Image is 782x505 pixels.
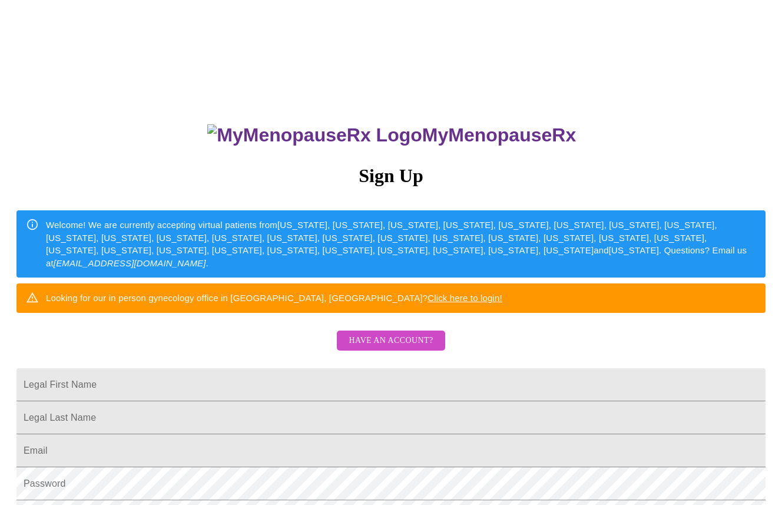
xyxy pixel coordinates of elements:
[349,334,433,348] span: Have an account?
[46,287,502,309] div: Looking for our in person gynecology office in [GEOGRAPHIC_DATA], [GEOGRAPHIC_DATA]?
[16,165,766,187] h3: Sign Up
[54,258,206,268] em: [EMAIL_ADDRESS][DOMAIN_NAME]
[337,331,445,351] button: Have an account?
[207,124,422,146] img: MyMenopauseRx Logo
[428,293,502,303] a: Click here to login!
[334,344,448,354] a: Have an account?
[46,214,756,274] div: Welcome! We are currently accepting virtual patients from [US_STATE], [US_STATE], [US_STATE], [US...
[18,124,766,146] h3: MyMenopauseRx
